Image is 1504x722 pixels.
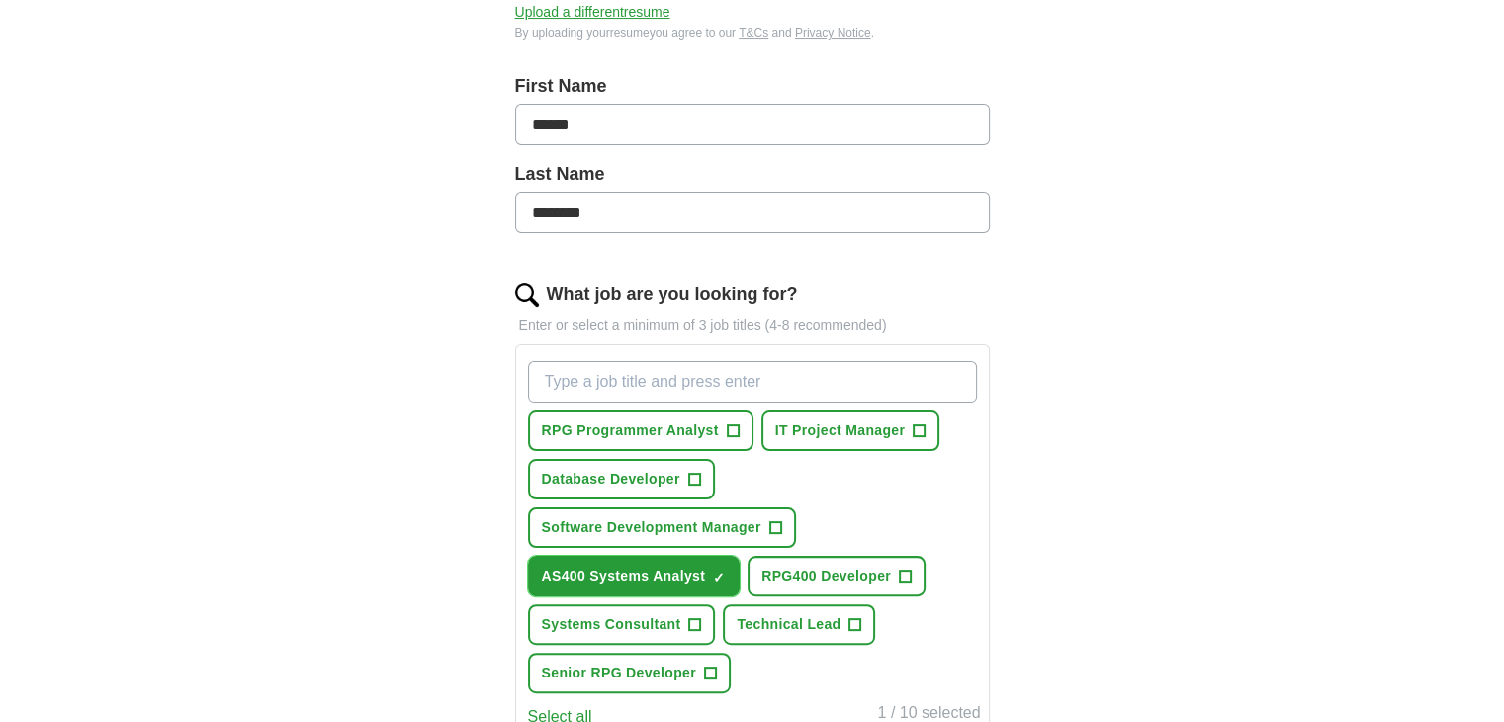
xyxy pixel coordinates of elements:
[748,556,926,596] button: RPG400 Developer
[528,507,796,548] button: Software Development Manager
[515,283,539,307] img: search.png
[542,663,696,683] span: Senior RPG Developer
[515,2,670,23] button: Upload a differentresume
[542,566,706,587] span: AS400 Systems Analyst
[547,281,798,308] label: What job are you looking for?
[542,420,719,441] span: RPG Programmer Analyst
[515,161,990,188] label: Last Name
[515,73,990,100] label: First Name
[542,614,681,635] span: Systems Consultant
[528,604,716,645] button: Systems Consultant
[737,614,840,635] span: Technical Lead
[528,653,731,693] button: Senior RPG Developer
[528,556,741,596] button: AS400 Systems Analyst✓
[739,26,768,40] a: T&Cs
[795,26,871,40] a: Privacy Notice
[542,469,680,490] span: Database Developer
[528,361,977,403] input: Type a job title and press enter
[542,517,761,538] span: Software Development Manager
[775,420,906,441] span: IT Project Manager
[761,566,891,587] span: RPG400 Developer
[515,24,990,42] div: By uploading your resume you agree to our and .
[761,410,940,451] button: IT Project Manager
[723,604,875,645] button: Technical Lead
[528,459,715,499] button: Database Developer
[713,570,725,586] span: ✓
[515,316,990,336] p: Enter or select a minimum of 3 job titles (4-8 recommended)
[528,410,753,451] button: RPG Programmer Analyst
